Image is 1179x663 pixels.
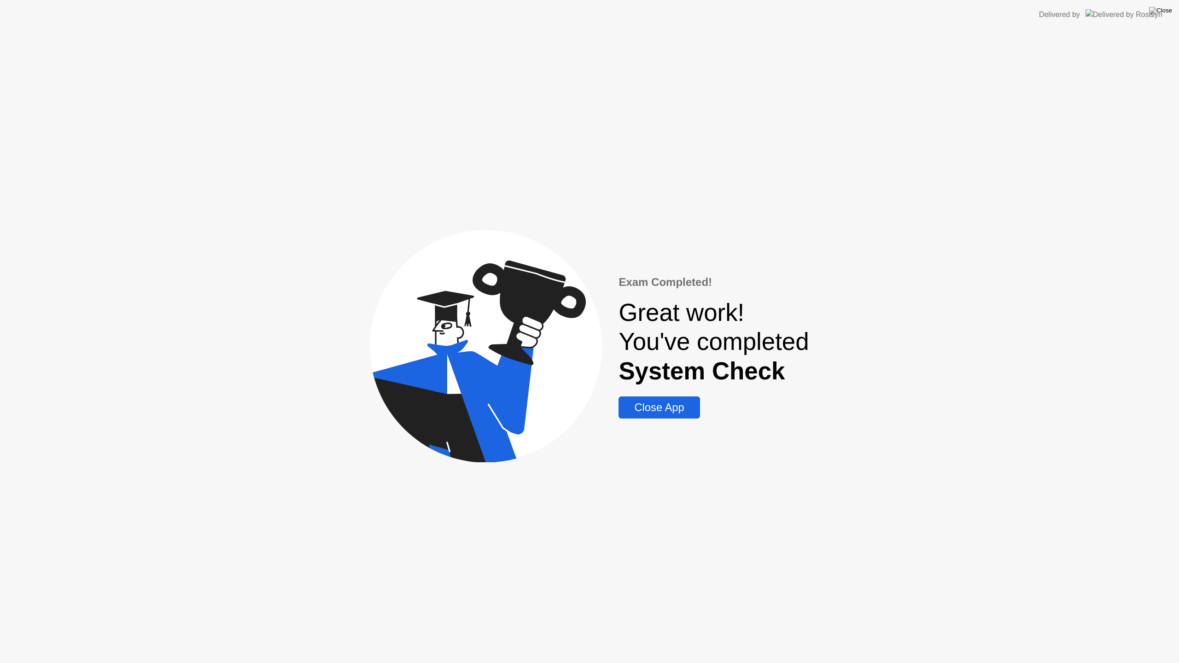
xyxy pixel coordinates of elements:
img: Delivered by Rosalyn [1086,9,1162,20]
div: Exam Completed! [619,274,809,291]
div: Close App [621,401,697,414]
b: System Check [619,357,785,384]
div: Great work! You've completed [619,298,809,385]
button: Close App [619,396,700,419]
img: Close [1149,7,1172,14]
div: Delivered by [1039,9,1080,20]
